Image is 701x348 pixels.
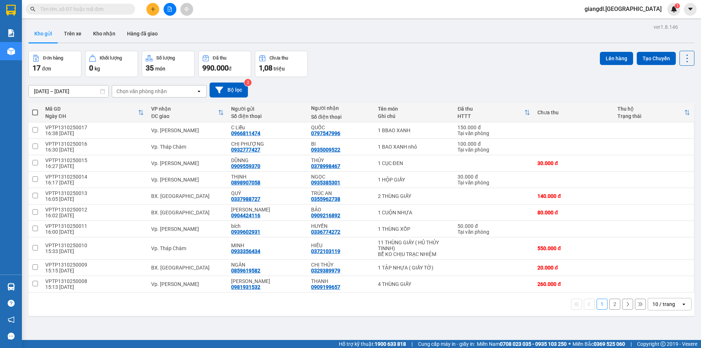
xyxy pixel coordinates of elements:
[676,3,678,8] span: 1
[311,268,340,274] div: 0329389979
[151,265,224,271] div: BX. [GEOGRAPHIC_DATA]
[45,130,144,136] div: 16:38 [DATE]
[45,190,144,196] div: VPTP1310250013
[150,7,156,12] span: plus
[151,177,224,183] div: Vp. [PERSON_NAME]
[378,210,451,215] div: 1 CUỘN NHỰA
[45,141,144,147] div: VPTP1310250016
[255,51,308,77] button: Chưa thu1,08 triệu
[311,207,370,213] div: BẢO
[213,56,226,61] div: Đã thu
[231,268,260,274] div: 0859619582
[675,3,680,8] sup: 1
[40,5,126,13] input: Tìm tên, số ĐT hoặc mã đơn
[597,299,608,310] button: 1
[121,25,164,42] button: Hàng đã giao
[45,196,144,202] div: 16:05 [DATE]
[142,51,195,77] button: Số lượng35món
[457,223,530,229] div: 50.000 đ
[454,103,534,122] th: Toggle SortBy
[87,25,121,42] button: Kho nhận
[654,23,678,31] div: ver 1.8.146
[457,130,530,136] div: Tại văn phòng
[8,316,15,323] span: notification
[151,106,218,112] div: VP nhận
[311,278,370,284] div: THANH
[477,340,567,348] span: Miền Nam
[7,283,15,291] img: warehouse-icon
[231,284,260,290] div: 0981931532
[231,278,304,284] div: Linh
[652,301,675,308] div: 10 / trang
[311,284,340,290] div: 0909199657
[231,248,260,254] div: 0933356434
[231,106,304,112] div: Người gửi
[378,281,451,287] div: 4 THÙNG GIẤY
[231,125,304,130] div: C Liễu
[457,113,524,119] div: HTTT
[311,190,370,196] div: TRÚC AN
[311,163,340,169] div: 0378998467
[311,180,340,186] div: 0935385301
[45,268,144,274] div: 15:15 [DATE]
[244,79,252,86] sup: 2
[151,245,224,251] div: Vp. Tháp Chàm
[568,343,571,345] span: ⚪️
[196,88,202,94] svg: open
[151,113,218,119] div: ĐC giao
[151,144,224,150] div: Vp. Tháp Chàm
[378,113,451,119] div: Ghi chú
[28,51,81,77] button: Đơn hàng17đơn
[8,333,15,340] span: message
[231,141,304,147] div: CHỊ PHƯỢNG
[45,242,144,248] div: VPTP1310250010
[42,66,51,72] span: đơn
[32,64,41,72] span: 17
[457,180,530,186] div: Tại văn phòng
[202,64,229,72] span: 990.000
[89,64,93,72] span: 0
[684,3,697,16] button: caret-down
[45,262,144,268] div: VPTP1310250009
[378,160,451,166] div: 1 CỤC ĐEN
[45,157,144,163] div: VPTP1310250015
[45,180,144,186] div: 16:17 [DATE]
[231,242,304,248] div: MINH
[457,106,524,112] div: Đã thu
[229,66,231,72] span: đ
[231,229,260,235] div: 0939602931
[311,262,370,268] div: CHỊ THỦY
[231,157,304,163] div: DŨNNG
[45,106,138,112] div: Mã GD
[146,3,159,16] button: plus
[378,226,451,232] div: 1 THÙNG XỐP
[231,262,304,268] div: NGÂN
[45,229,144,235] div: 16:00 [DATE]
[42,103,148,122] th: Toggle SortBy
[151,281,224,287] div: Vp. [PERSON_NAME]
[45,223,144,229] div: VPTP1310250011
[58,25,87,42] button: Trên xe
[269,56,288,61] div: Chưa thu
[609,299,620,310] button: 2
[457,174,530,180] div: 30.000 đ
[311,174,370,180] div: NGỌC
[231,147,260,153] div: 0932777427
[500,341,567,347] strong: 0708 023 035 - 0935 103 250
[671,6,677,12] img: icon-new-feature
[151,210,224,215] div: BX. [GEOGRAPHIC_DATA]
[537,245,610,251] div: 550.000 đ
[45,125,144,130] div: VPTP1310250017
[375,341,406,347] strong: 1900 633 818
[45,113,138,119] div: Ngày ĐH
[311,196,340,202] div: 0355962738
[617,113,684,119] div: Trạng thái
[231,207,304,213] div: KIM LOAN
[45,174,144,180] div: VPTP1310250014
[273,66,285,72] span: triệu
[231,190,304,196] div: QUÝ
[45,163,144,169] div: 16:27 [DATE]
[45,284,144,290] div: 15:13 [DATE]
[28,25,58,42] button: Kho gửi
[164,3,176,16] button: file-add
